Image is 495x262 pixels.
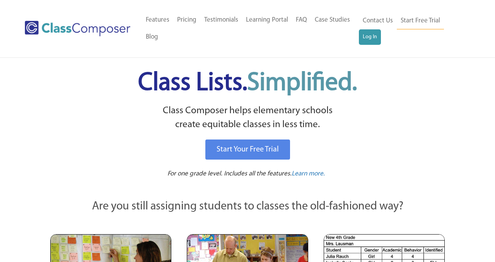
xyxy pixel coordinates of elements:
a: Learn more. [292,169,325,179]
p: Are you still assigning students to classes the old-fashioned way? [50,198,445,215]
a: Case Studies [311,12,354,29]
a: Start Your Free Trial [205,140,290,160]
span: Start Your Free Trial [217,146,279,153]
a: Contact Us [359,12,397,29]
a: FAQ [292,12,311,29]
a: Testimonials [200,12,242,29]
nav: Header Menu [359,12,464,45]
p: Class Composer helps elementary schools create equitable classes in less time. [49,104,446,132]
span: Learn more. [292,170,325,177]
span: Class Lists. [138,71,357,96]
a: Pricing [173,12,200,29]
a: Start Free Trial [397,12,444,30]
a: Blog [142,29,162,46]
span: For one grade level. Includes all the features. [167,170,292,177]
a: Learning Portal [242,12,292,29]
img: Class Composer [25,21,130,36]
a: Features [142,12,173,29]
a: Log In [359,29,381,45]
nav: Header Menu [142,12,359,46]
span: Simplified. [247,71,357,96]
